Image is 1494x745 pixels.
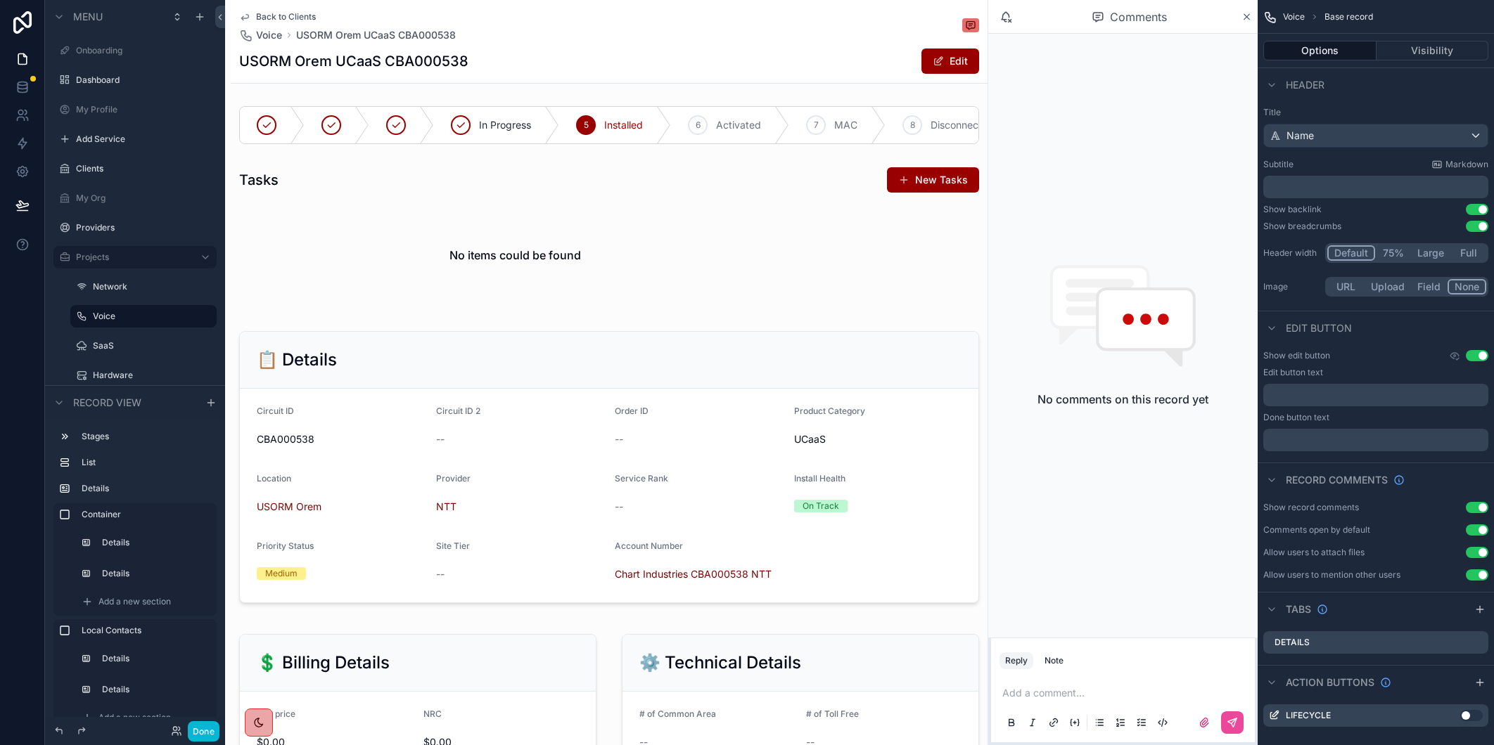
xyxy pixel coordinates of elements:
div: Allow users to attach files [1263,547,1365,558]
h1: USORM Orem UCaaS CBA000538 [239,51,468,71]
label: My Org [76,193,214,204]
label: Projects [76,252,189,263]
label: Show edit button [1263,350,1330,361]
label: Subtitle [1263,159,1294,170]
a: Voice [239,28,282,42]
div: Show record comments [1263,502,1359,513]
label: Dashboard [76,74,214,86]
label: Details [102,653,208,664]
span: Header [1286,78,1324,92]
a: Markdown [1431,159,1488,170]
span: Record view [73,396,141,410]
button: None [1448,279,1486,294]
label: Details [102,537,208,548]
label: Details [102,568,208,579]
label: Done button text [1263,412,1329,423]
span: Action buttons [1286,675,1374,689]
div: scrollable content [1263,429,1488,451]
label: Title [1263,107,1488,118]
div: Comments open by default [1263,524,1370,536]
label: List [82,457,211,468]
button: Done [188,721,219,741]
span: Edit button [1286,321,1352,335]
button: Reply [1000,652,1033,669]
label: Details [1275,637,1310,648]
label: Edit button text [1263,367,1323,378]
span: Menu [73,10,103,24]
span: Markdown [1445,159,1488,170]
div: scrollable content [1263,384,1488,406]
div: scrollable content [45,419,225,717]
button: Field [1411,279,1448,294]
div: Show backlink [1263,204,1322,215]
label: Lifecycle [1286,710,1331,721]
label: Details [82,483,211,494]
button: Name [1263,124,1488,148]
div: Note [1045,655,1064,666]
span: Voice [256,28,282,42]
label: Clients [76,163,214,174]
a: USORM Orem UCaaS CBA000538 [296,28,456,42]
button: URL [1327,279,1365,294]
button: Default [1327,245,1375,261]
span: Voice [1283,11,1305,22]
div: Show breadcrumbs [1263,221,1341,232]
label: Image [1263,281,1320,292]
label: Voice [93,311,208,322]
span: Comments [1110,8,1167,25]
label: Network [93,281,214,292]
h2: No comments on this record yet [1037,391,1208,408]
label: SaaS [93,340,214,351]
button: Note [1039,652,1069,669]
button: Edit [921,48,979,74]
span: Name [1286,129,1314,143]
label: Details [102,684,208,695]
span: Record comments [1286,473,1388,487]
span: Back to Clients [256,11,316,22]
label: Header width [1263,247,1320,259]
button: Options [1263,41,1377,60]
label: My Profile [76,104,214,115]
label: Add Service [76,134,214,145]
div: scrollable content [1263,176,1488,198]
button: Upload [1365,279,1411,294]
button: Full [1450,245,1486,261]
span: Add a new section [98,712,171,723]
div: Allow users to mention other users [1263,569,1400,581]
button: Visibility [1377,41,1489,60]
label: Stages [82,431,211,442]
label: Onboarding [76,45,214,56]
span: Tabs [1286,602,1311,616]
label: Providers [76,222,214,233]
label: Container [82,509,211,520]
label: Local Contacts [82,625,211,636]
button: Large [1411,245,1450,261]
span: Base record [1324,11,1373,22]
a: Back to Clients [239,11,316,22]
button: 75% [1375,245,1411,261]
span: Add a new section [98,596,171,607]
label: Hardware [93,370,214,381]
